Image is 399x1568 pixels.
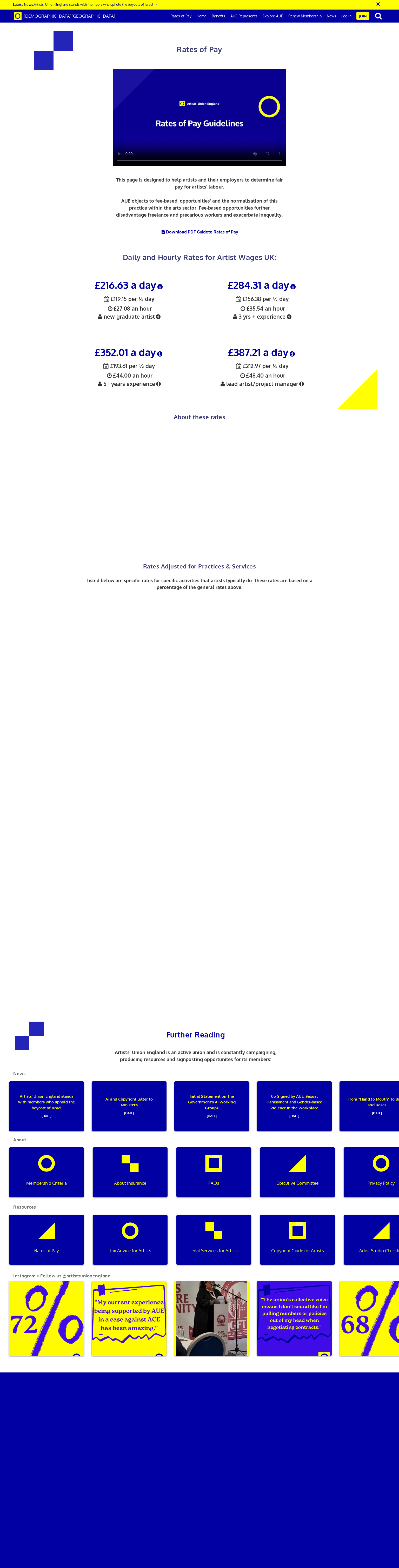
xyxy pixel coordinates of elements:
p: Copyright Guide for Artists [264,1247,331,1254]
a: Brand [DEMOGRAPHIC_DATA][GEOGRAPHIC_DATA] [10,10,119,23]
p: Tax Advice for Artists [97,1247,164,1254]
p: Membership Criteria [13,1180,80,1187]
p: Artists’ Union England is an active union and is constantly campaigning, producing resources and ... [111,1049,281,1063]
h2: Rates Adjusted for Practices & Services [10,563,389,569]
span: £27.08 an hour new graduate artist [97,295,162,320]
span: £156.38 per ½ day [236,295,289,302]
h2: About these rates [45,414,354,420]
span: £193.61 per ½ day [103,362,155,369]
span: [DATE] [182,1111,242,1119]
span: [DATE] [17,1111,76,1119]
p: FAQs [180,1180,248,1187]
a: Log in [339,10,354,23]
span: £35.54 an hour 3 yrs + experience [232,295,292,320]
a: Initial Statement on The Government's AI Working Groups[DATE] [170,1081,253,1131]
a: Executive Committee [256,1147,339,1197]
span: Rates of Pay [177,45,222,54]
p: Artists’ Union England stands with members who uphold the boycott of Israel [17,1094,76,1119]
span: £119.15 per ½ day [104,295,154,302]
span: £212.97 per ½ day [236,362,288,369]
h3: £284.31 a day [199,279,325,290]
strong: Latest News: [13,2,34,6]
h3: £216.63 a day [66,279,192,290]
a: Benefits [209,10,228,23]
span: Daily and Hourly Rates for Artist Wages UK: [123,253,276,262]
a: AI and Copyright letter to Ministers[DATE] [88,1081,170,1131]
a: Home [194,10,209,23]
p: AI and Copyright letter to Ministers [99,1096,159,1116]
span: [DATE] [264,1111,324,1119]
p: Legal Services for Artists [180,1247,248,1254]
span: ½ [238,360,240,372]
a: FAQs [172,1147,255,1197]
span: to Rates of Pay [208,229,238,234]
p: Rates of Pay [13,1247,80,1254]
a: Join [356,12,369,20]
a: Artists’ Union England stands with members who uphold the boycott of Israel[DATE] [5,1081,88,1131]
span: ½ [105,293,108,305]
span: [DEMOGRAPHIC_DATA][GEOGRAPHIC_DATA] [24,13,115,19]
a: Copyright Guide for Artists [256,1215,339,1265]
button: search [370,10,387,21]
a: About Insurance [89,1147,171,1197]
a: Latest News:Artists’ Union England stands with members who uphold the boycott of Israel → [13,2,157,6]
a: Renew Membership [286,10,324,23]
p: Listed below are specific rates for specific activities that artists typically do. These rates ar... [73,577,326,591]
a: Membership Criteria [5,1147,88,1197]
span: ½ [105,360,107,372]
p: This page is designed to help artists and their employers to determine fair pay for artists’ labo... [115,176,284,218]
span: £44.00 an hour 5+ years experience [96,362,162,387]
span: ½ [237,293,240,305]
a: Co-Signed by AUE: Sexual Harassment and Gender-based Violence in the Workplace[DATE] [253,1081,336,1131]
h3: £387.21 a day [199,347,325,358]
a: News [324,10,339,23]
span: £48.40 an hour lead artist/project manager [219,362,305,387]
p: About Insurance [97,1180,164,1187]
a: Explore AUE [260,10,286,23]
a: Download PDF Guideto Rates of Pay [161,229,238,234]
p: Co-Signed by AUE: Sexual Harassment and Gender-based Violence in the Workplace [264,1094,324,1119]
a: Rates of Pay [168,10,194,23]
a: Tax Advice for Artists [89,1215,171,1265]
p: Executive Committee [264,1180,331,1187]
a: Rates of Pay [5,1215,88,1265]
span: [DATE] [99,1108,159,1116]
a: AUE Represents [228,10,260,23]
span: Further Reading [166,1030,225,1039]
a: Legal Services for Artists [172,1215,255,1265]
h3: £352.01 a day [66,347,192,358]
p: Initial Statement on The Government's AI Working Groups [182,1094,242,1119]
